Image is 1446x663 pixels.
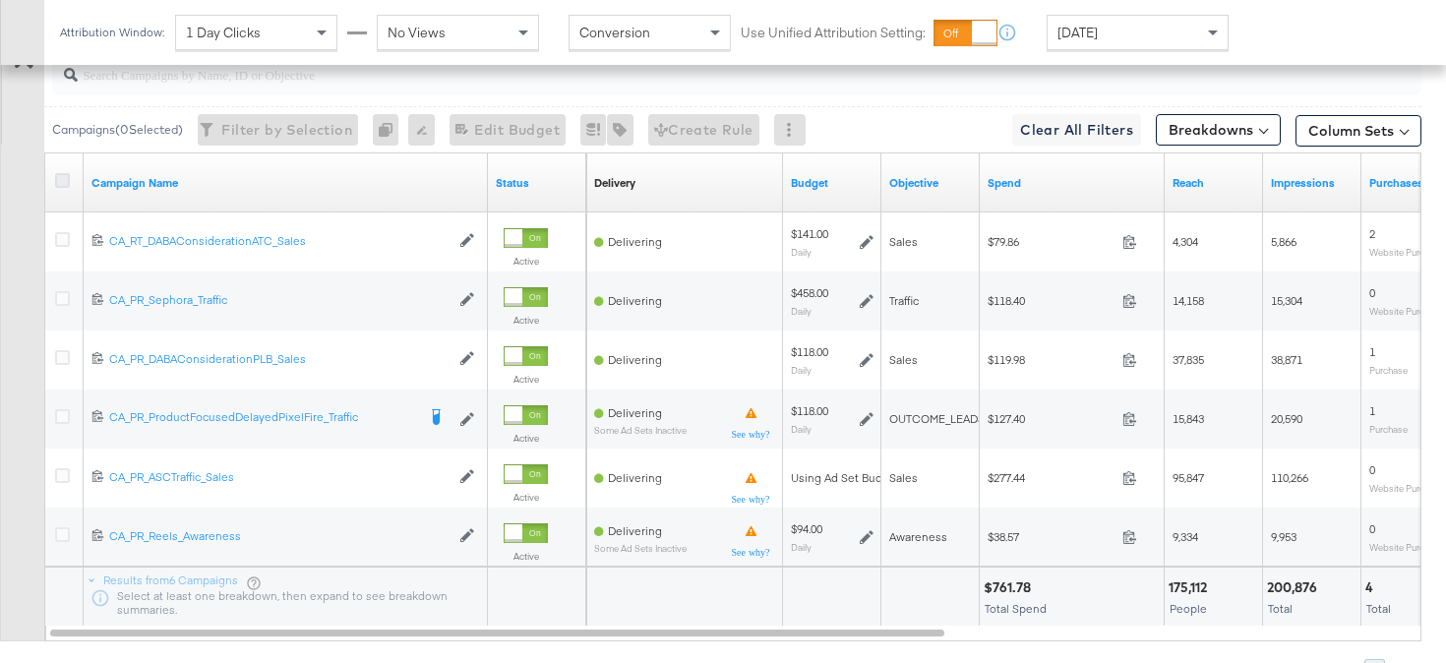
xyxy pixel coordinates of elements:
[59,26,165,39] div: Attribution Window:
[1369,423,1408,435] sub: Purchase
[1173,175,1255,191] a: The number of people your ad was served to.
[1271,529,1296,544] span: 9,953
[791,175,874,191] a: The maximum amount you're willing to spend on your ads, on average each day or over the lifetime ...
[1268,601,1293,616] span: Total
[109,233,450,250] a: CA_RT_DABAConsiderationATC_Sales
[1365,578,1379,597] div: 4
[988,529,1115,544] span: $38.57
[1173,234,1198,249] span: 4,304
[1366,601,1391,616] span: Total
[1173,293,1204,308] span: 14,158
[791,285,828,301] div: $458.00
[791,226,828,242] div: $141.00
[1369,344,1375,359] span: 1
[741,24,926,42] label: Use Unified Attribution Setting:
[1271,175,1354,191] a: The number of times your ad was served. On mobile apps an ad is counted as served the first time ...
[1169,578,1213,597] div: 175,112
[988,293,1115,308] span: $118.40
[791,344,828,360] div: $118.00
[988,411,1115,426] span: $127.40
[889,529,947,544] span: Awareness
[504,432,548,445] label: Active
[1369,462,1375,477] span: 0
[1170,601,1207,616] span: People
[373,114,408,146] div: 0
[109,351,450,368] a: CA_PR_DABAConsiderationPLB_Sales
[1369,521,1375,536] span: 0
[1271,234,1296,249] span: 5,866
[608,352,662,367] span: Delivering
[109,292,450,308] div: CA_PR_Sephora_Traffic
[791,364,812,376] sub: Daily
[988,175,1157,191] a: The total amount spent to date.
[91,175,480,191] a: Your campaign name.
[608,405,662,420] span: Delivering
[608,293,662,308] span: Delivering
[988,470,1115,485] span: $277.44
[608,523,662,538] span: Delivering
[985,601,1047,616] span: Total Spend
[791,305,812,317] sub: Daily
[791,541,812,553] sub: Daily
[109,528,450,545] a: CA_PR_Reels_Awareness
[1369,403,1375,418] span: 1
[1173,470,1204,485] span: 95,847
[504,373,548,386] label: Active
[579,24,650,41] span: Conversion
[1156,114,1281,146] button: Breakdowns
[1369,285,1375,300] span: 0
[889,470,918,485] span: Sales
[1369,364,1408,376] sub: Purchase
[791,403,828,419] div: $118.00
[109,351,450,367] div: CA_PR_DABAConsiderationPLB_Sales
[1173,529,1198,544] span: 9,334
[1271,352,1302,367] span: 38,871
[1173,411,1204,426] span: 15,843
[791,246,812,258] sub: Daily
[594,543,687,554] sub: Some Ad Sets Inactive
[388,24,446,41] span: No Views
[1271,411,1302,426] span: 20,590
[791,470,900,486] div: Using Ad Set Budget
[496,175,578,191] a: Shows the current state of your Ad Campaign.
[109,409,415,429] a: CA_PR_ProductFocusedDelayedPixelFire_Traffic
[1057,24,1098,41] span: [DATE]
[52,121,183,139] div: Campaigns ( 0 Selected)
[889,175,972,191] a: Your campaign's objective.
[1173,352,1204,367] span: 37,835
[1271,293,1302,308] span: 15,304
[1369,226,1375,241] span: 2
[186,24,261,41] span: 1 Day Clicks
[1271,470,1308,485] span: 110,266
[1295,115,1421,147] button: Column Sets
[1267,578,1323,597] div: 200,876
[504,550,548,563] label: Active
[594,175,635,191] a: Reflects the ability of your Ad Campaign to achieve delivery based on ad states, schedule and bud...
[1012,114,1141,146] button: Clear All Filters
[109,528,450,544] div: CA_PR_Reels_Awareness
[504,314,548,327] label: Active
[109,292,450,309] a: CA_PR_Sephora_Traffic
[889,411,985,426] span: OUTCOME_LEADS
[791,521,822,537] div: $94.00
[1020,118,1133,143] span: Clear All Filters
[109,233,450,249] div: CA_RT_DABAConsiderationATC_Sales
[889,352,918,367] span: Sales
[109,469,450,485] div: CA_PR_ASCTraffic_Sales
[109,409,415,425] div: CA_PR_ProductFocusedDelayedPixelFire_Traffic
[988,352,1115,367] span: $119.98
[791,423,812,435] sub: Daily
[608,234,662,249] span: Delivering
[988,234,1115,249] span: $79.86
[889,234,918,249] span: Sales
[109,469,450,486] a: CA_PR_ASCTraffic_Sales
[78,47,1299,86] input: Search Campaigns by Name, ID or Objective
[504,255,548,268] label: Active
[594,175,635,191] div: Delivery
[608,470,662,485] span: Delivering
[504,491,548,504] label: Active
[594,425,687,436] sub: Some Ad Sets Inactive
[889,293,919,308] span: Traffic
[984,578,1037,597] div: $761.78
